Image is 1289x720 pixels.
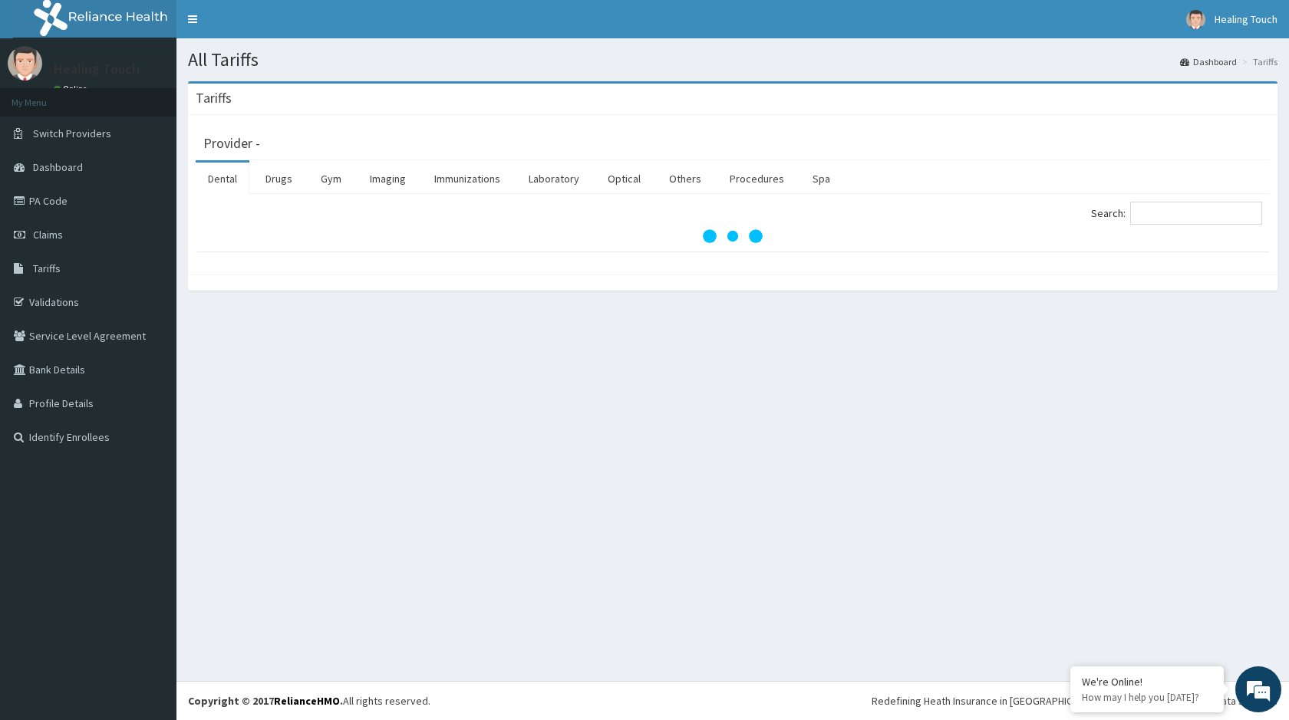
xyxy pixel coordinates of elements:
h1: All Tariffs [188,50,1277,70]
a: Drugs [253,163,305,195]
span: Tariffs [33,261,61,275]
p: How may I help you today? [1082,691,1212,704]
li: Tariffs [1238,55,1277,68]
p: Healing Touch [54,62,140,76]
a: Dental [196,163,249,195]
a: Immunizations [422,163,513,195]
a: Dashboard [1180,55,1237,68]
img: User Image [1186,10,1205,29]
a: Spa [800,163,842,195]
h3: Provider - [203,136,260,150]
h3: Tariffs [196,91,232,105]
a: Online [54,84,91,94]
a: Optical [595,163,653,195]
span: Dashboard [33,160,83,174]
div: We're Online! [1082,675,1212,689]
a: Imaging [358,163,418,195]
span: Claims [33,228,63,242]
a: Others [657,163,714,195]
img: User Image [8,46,42,81]
label: Search: [1091,202,1262,225]
span: Healing Touch [1215,12,1277,26]
footer: All rights reserved. [176,681,1289,720]
div: Redefining Heath Insurance in [GEOGRAPHIC_DATA] using Telemedicine and Data Science! [872,693,1277,708]
input: Search: [1130,202,1262,225]
a: Gym [308,163,354,195]
span: Switch Providers [33,127,111,140]
a: Procedures [717,163,796,195]
svg: audio-loading [702,205,763,267]
a: Laboratory [516,163,592,195]
a: RelianceHMO [274,694,340,708]
strong: Copyright © 2017 . [188,694,343,708]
